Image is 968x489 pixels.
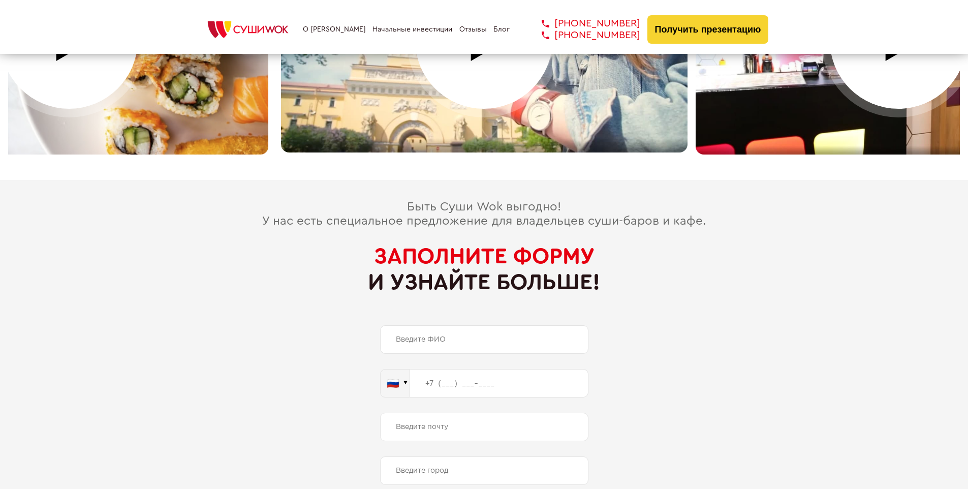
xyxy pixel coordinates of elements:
[380,369,410,398] button: 🇷🇺
[410,369,588,398] input: +7 (___) ___-____
[380,325,588,354] input: Введите ФИО
[459,25,487,34] a: Отзывы
[647,15,769,44] button: Получить презентацию
[493,25,510,34] a: Блог
[303,25,366,34] a: О [PERSON_NAME]
[380,413,588,441] input: Введите почту
[372,25,452,34] a: Начальные инвестиции
[380,456,588,485] input: Введите город
[526,29,640,41] a: [PHONE_NUMBER]
[262,201,706,227] span: Быть Суши Wok выгодно! У нас есть специальное предложение для владельцев суши-баров и кафе.
[526,18,640,29] a: [PHONE_NUMBER]
[200,18,296,41] img: СУШИWOK
[8,243,960,295] h2: и узнайте больше!
[374,245,595,267] span: Заполните форму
